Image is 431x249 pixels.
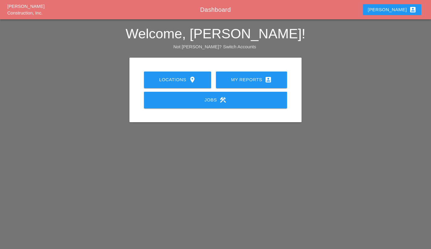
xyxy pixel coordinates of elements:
[216,72,287,88] a: My Reports
[363,4,421,15] button: [PERSON_NAME]
[219,96,227,104] i: construction
[226,76,277,83] div: My Reports
[409,6,416,13] i: account_box
[223,44,256,49] a: Switch Accounts
[265,76,272,83] i: account_box
[154,96,277,104] div: Jobs
[154,76,201,83] div: Locations
[189,76,196,83] i: location_on
[144,72,211,88] a: Locations
[173,44,221,49] span: Not [PERSON_NAME]?
[200,6,231,13] span: Dashboard
[144,92,287,108] a: Jobs
[7,4,44,16] a: [PERSON_NAME] Construction, Inc.
[368,6,416,13] div: [PERSON_NAME]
